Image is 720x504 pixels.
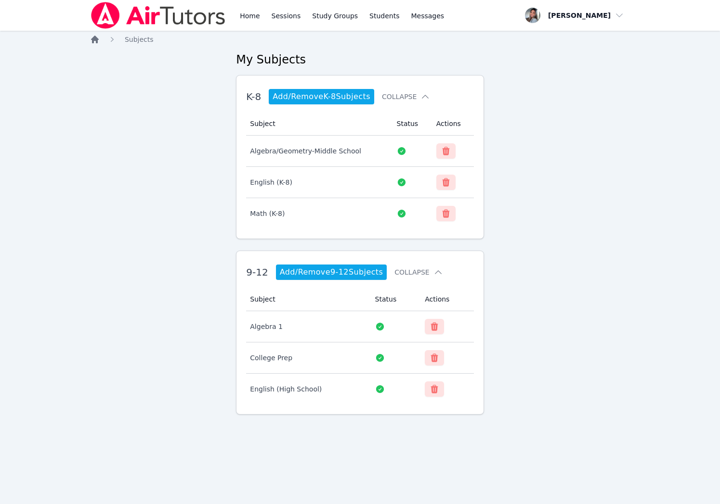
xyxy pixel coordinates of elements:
[125,35,154,44] a: Subjects
[269,89,374,104] a: Add/RemoveK-8Subjects
[236,52,484,67] h2: My Subjects
[90,2,226,29] img: Air Tutors
[369,288,419,311] th: Status
[90,35,630,44] nav: Breadcrumb
[250,354,292,362] span: College Prep
[394,267,443,277] button: Collapse
[411,11,445,21] span: Messages
[250,323,283,330] span: Algebra 1
[419,288,474,311] th: Actions
[276,265,387,280] a: Add/Remove9-12Subjects
[250,147,361,155] span: Algebra/Geometry-Middle School
[246,112,391,136] th: Subject
[246,311,473,342] tr: Algebra 1
[391,112,431,136] th: Status
[246,266,268,278] span: 9-12
[246,167,473,198] tr: English (K-8)
[382,92,430,101] button: Collapse
[246,288,369,311] th: Subject
[246,374,473,404] tr: English (High School)
[431,112,474,136] th: Actions
[125,36,154,43] span: Subjects
[246,91,261,102] span: K-8
[246,136,473,167] tr: Algebra/Geometry-Middle School
[246,198,473,229] tr: Math (K-8)
[250,178,292,186] span: English (K-8)
[250,385,322,393] span: English (High School)
[250,210,285,217] span: Math (K-8)
[246,342,473,374] tr: College Prep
